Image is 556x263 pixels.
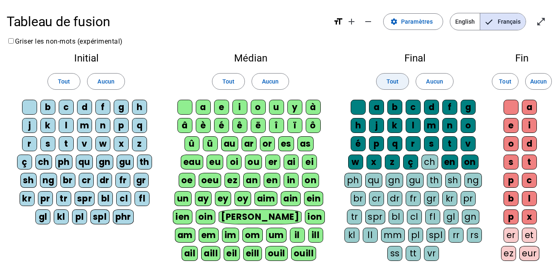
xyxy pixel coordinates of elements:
[59,136,74,151] div: t
[308,228,323,243] div: ill
[173,209,192,224] div: ien
[40,118,55,133] div: k
[134,173,149,188] div: gr
[302,173,319,188] div: on
[347,17,357,27] mat-icon: add
[117,155,134,170] div: gu
[461,136,476,151] div: v
[297,136,314,151] div: as
[504,118,519,133] div: e
[304,191,324,206] div: ein
[269,118,284,133] div: î
[199,173,222,188] div: oeu
[522,155,537,170] div: t
[20,191,35,206] div: kr
[387,191,402,206] div: dr
[97,173,112,188] div: dr
[522,100,537,115] div: a
[522,136,537,151] div: d
[369,100,384,115] div: a
[406,246,421,261] div: tt
[262,76,279,86] span: Aucun
[222,76,234,86] span: Tout
[387,118,402,133] div: k
[113,209,134,224] div: phr
[40,136,55,151] div: s
[406,191,421,206] div: fr
[333,17,343,27] mat-icon: format_size
[182,246,198,261] div: ail
[442,118,457,133] div: n
[442,191,457,206] div: kr
[207,155,223,170] div: eu
[306,118,321,133] div: ô
[504,191,519,206] div: b
[132,118,147,133] div: q
[424,191,439,206] div: gr
[522,209,537,224] div: x
[242,136,257,151] div: ar
[385,155,400,170] div: z
[56,191,71,206] div: tr
[260,136,275,151] div: or
[342,53,488,63] h2: Final
[199,228,219,243] div: em
[530,76,547,86] span: Aucun
[114,136,129,151] div: x
[519,246,539,261] div: eur
[96,155,113,170] div: gn
[522,118,537,133] div: i
[344,228,359,243] div: kl
[351,118,366,133] div: h
[291,246,316,261] div: ouill
[302,155,317,170] div: ei
[343,13,360,30] button: Augmenter la taille de la police
[175,228,195,243] div: am
[243,173,260,188] div: an
[287,100,302,115] div: y
[525,73,552,90] button: Aucun
[426,228,446,243] div: spl
[363,17,373,27] mat-icon: remove
[427,173,442,188] div: th
[224,173,240,188] div: ez
[306,100,321,115] div: à
[406,100,421,115] div: c
[90,209,110,224] div: spl
[221,136,238,151] div: au
[227,155,242,170] div: oi
[95,118,110,133] div: n
[13,53,159,63] h2: Initial
[59,118,74,133] div: l
[97,76,114,86] span: Aucun
[234,191,251,206] div: oy
[265,246,288,261] div: ouil
[47,73,80,90] button: Tout
[416,73,453,90] button: Aucun
[442,100,457,115] div: f
[344,173,362,188] div: ph
[172,53,329,63] h2: Médian
[76,155,93,170] div: qu
[35,209,50,224] div: gl
[195,191,212,206] div: ay
[387,136,402,151] div: q
[376,73,409,90] button: Tout
[504,228,519,243] div: er
[264,173,280,188] div: en
[363,228,378,243] div: ll
[75,191,95,206] div: spr
[58,76,70,86] span: Tout
[98,191,113,206] div: bl
[179,173,195,188] div: oe
[59,100,74,115] div: c
[499,76,511,86] span: Tout
[243,246,262,261] div: eill
[114,100,129,115] div: g
[348,155,363,170] div: w
[351,191,366,206] div: br
[407,209,422,224] div: cl
[177,118,192,133] div: â
[450,13,526,30] mat-button-toggle-group: Language selection
[135,191,150,206] div: fl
